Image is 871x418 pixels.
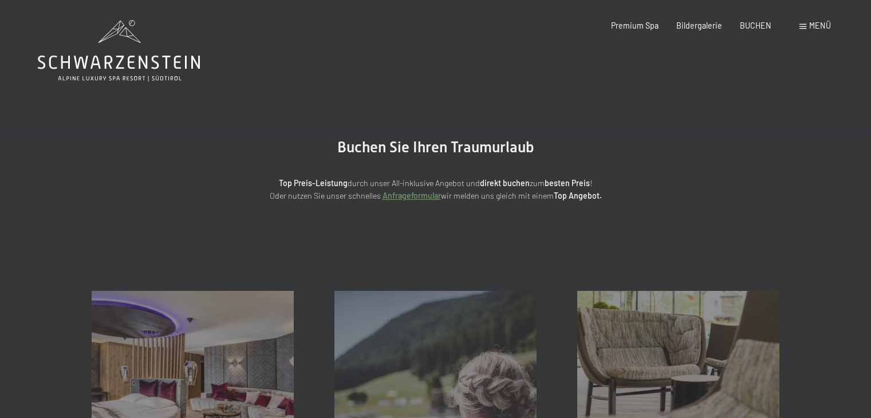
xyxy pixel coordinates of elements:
strong: besten Preis [545,178,590,188]
a: BUCHEN [740,21,771,30]
p: durch unser All-inklusive Angebot und zum ! Oder nutzen Sie unser schnelles wir melden uns gleich... [184,177,688,203]
strong: direkt buchen [480,178,530,188]
a: Premium Spa [611,21,659,30]
span: Menü [809,21,831,30]
span: Buchen Sie Ihren Traumurlaub [337,139,534,156]
strong: Top Preis-Leistung [279,178,348,188]
strong: Top Angebot. [554,191,602,200]
a: Bildergalerie [676,21,722,30]
a: Anfrageformular [383,191,441,200]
